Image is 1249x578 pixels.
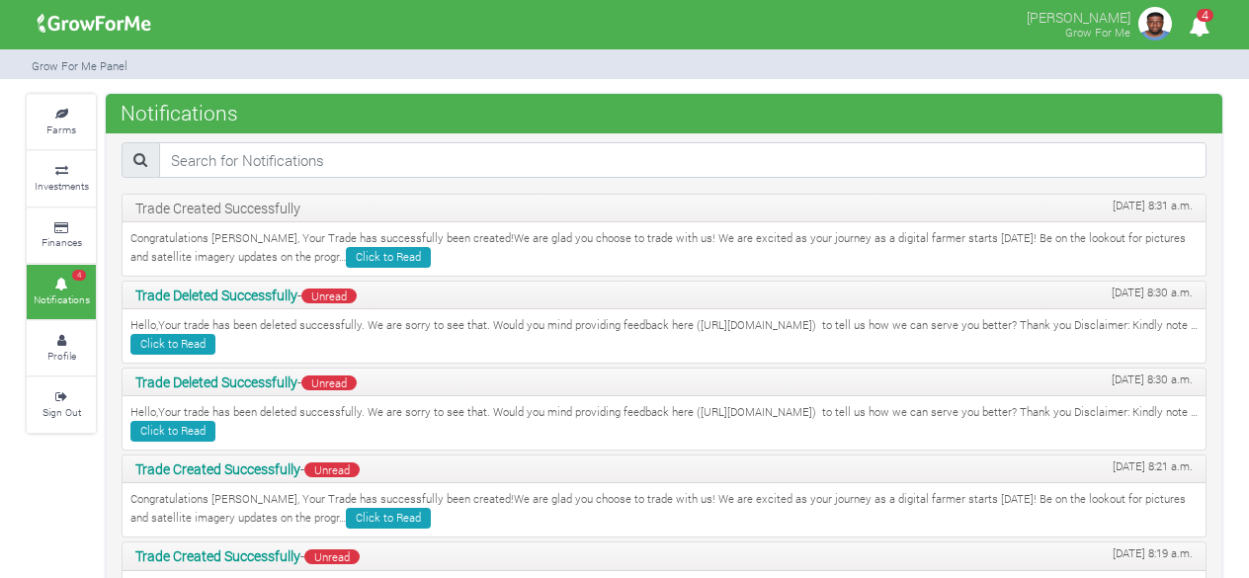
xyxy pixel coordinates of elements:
span: Unread [301,289,357,303]
small: Grow For Me [1065,25,1130,40]
a: Click to Read [130,421,215,442]
span: 4 [72,270,86,282]
span: Notifications [116,93,243,132]
p: Hello,Your trade has been deleted successfully. We are sorry to see that. Would you mind providin... [130,404,1198,442]
a: Investments [27,151,96,206]
span: [DATE] 8:30 a.m. [1112,372,1193,388]
a: 4 [1180,19,1218,38]
b: Trade Created Successfully [135,459,300,478]
span: [DATE] 8:30 a.m. [1112,285,1193,301]
a: Click to Read [130,334,215,355]
span: Unread [301,375,357,390]
img: growforme image [1135,4,1175,43]
p: - [135,285,1193,305]
b: Trade Created Successfully [135,546,300,565]
p: Trade Created Successfully [135,198,1193,218]
p: - [135,545,1193,566]
a: Sign Out [27,377,96,432]
small: Sign Out [42,405,81,419]
a: Finances [27,208,96,263]
span: Unread [304,462,360,477]
span: [DATE] 8:21 a.m. [1113,458,1193,475]
small: Notifications [34,292,90,306]
span: [DATE] 8:31 a.m. [1113,198,1193,214]
small: Investments [35,179,89,193]
small: Finances [42,235,82,249]
p: Hello,Your trade has been deleted successfully. We are sorry to see that. Would you mind providin... [130,317,1198,355]
small: Profile [47,349,76,363]
p: [PERSON_NAME] [1027,4,1130,28]
a: Profile [27,321,96,375]
span: [DATE] 8:19 a.m. [1113,545,1193,562]
a: 4 Notifications [27,265,96,319]
p: Congratulations [PERSON_NAME], Your Trade has successfully been created!We are glad you choose to... [130,230,1198,268]
a: Click to Read [346,247,431,268]
p: Congratulations [PERSON_NAME], Your Trade has successfully been created!We are glad you choose to... [130,491,1198,529]
small: Grow For Me Panel [32,58,127,73]
input: Search for Notifications [159,142,1207,178]
p: - [135,458,1193,479]
a: Click to Read [346,508,431,529]
a: Farms [27,95,96,149]
img: growforme image [31,4,158,43]
i: Notifications [1180,4,1218,48]
b: Trade Deleted Successfully [135,372,297,391]
span: 4 [1197,9,1213,22]
small: Farms [46,123,76,136]
span: Unread [304,549,360,564]
b: Trade Deleted Successfully [135,286,297,304]
p: - [135,372,1193,392]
